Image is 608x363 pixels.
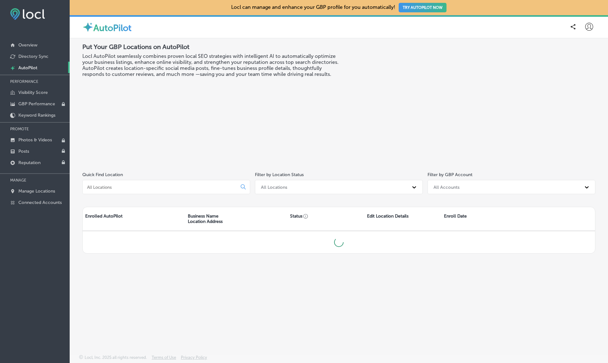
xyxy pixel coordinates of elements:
[82,22,93,33] img: autopilot-icon
[83,207,185,231] div: Enrolled AutoPilot
[441,207,518,231] div: Enroll Date
[18,188,55,194] p: Manage Locations
[82,172,123,177] label: Quick Find Location
[399,3,446,12] button: TRY AUTOPILOT NOW
[18,149,29,154] p: Posts
[18,42,37,48] p: Overview
[85,355,147,360] p: Locl, Inc. 2025 all rights reserved.
[152,355,176,363] a: Terms of Use
[261,184,287,190] div: All Locations
[427,172,472,177] label: Filter by GBP Account
[288,207,364,231] div: Status
[18,137,52,143] p: Photos & Videos
[86,184,236,190] input: All Locations
[18,200,62,205] p: Connected Accounts
[18,54,48,59] p: Directory Sync
[93,23,131,33] label: AutoPilot
[18,65,37,71] p: AutoPilot
[185,207,288,231] div: Business Name Location Address
[255,172,304,177] label: Filter by Location Status
[181,355,207,363] a: Privacy Policy
[390,43,595,158] iframe: Locl: AutoPilot Overview
[18,90,48,95] p: Visibility Score
[82,43,339,51] h2: Put Your GBP Locations on AutoPilot
[364,207,441,231] div: Edit Location Details
[434,184,459,190] div: All Accounts
[18,160,41,165] p: Reputation
[18,101,55,107] p: GBP Performance
[10,8,45,20] img: fda3e92497d09a02dc62c9cd864e3231.png
[18,113,55,118] p: Keyword Rankings
[82,53,339,77] h3: Locl AutoPilot seamlessly combines proven local SEO strategies with intelligent AI to automatical...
